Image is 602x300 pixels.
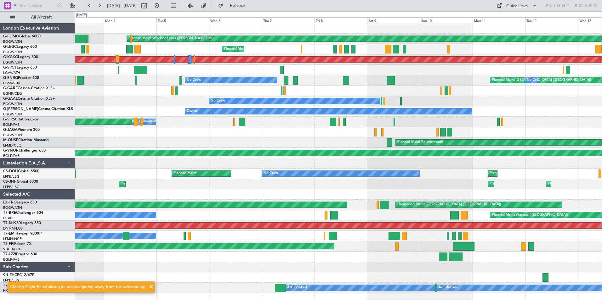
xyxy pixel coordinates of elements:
[3,118,15,121] span: G-SIRS
[3,66,37,69] a: G-SPCYLegacy 650
[3,35,19,38] span: G-FOMO
[132,117,158,126] div: A/C Unavailable
[3,97,55,101] a: G-GAALCessna Citation XLS+
[3,102,22,106] a: EGGW/LTN
[3,149,46,153] a: G-VNORChallenger 650
[3,236,22,241] a: LFMN/NCE
[3,226,23,231] a: DNMM/LOS
[3,107,38,111] span: G-[PERSON_NAME]
[3,112,22,117] a: EGGW/LTN
[3,211,43,215] a: T7-BREChallenger 604
[3,128,18,132] span: G-JAGA
[3,201,17,204] span: LX-TRO
[3,143,21,148] a: LFMD/CEQ
[3,81,20,86] a: EGSS/STN
[173,169,196,178] div: Planned Maint
[3,216,17,220] a: LTBA/ISL
[3,97,18,101] span: G-GAAL
[76,13,87,18] div: [DATE]
[107,3,137,8] span: [DATE] - [DATE]
[490,179,589,189] div: Planned Maint [GEOGRAPHIC_DATA] ([GEOGRAPHIC_DATA])
[3,174,20,179] a: LFPB/LBG
[224,3,251,8] span: Refresh
[3,118,39,121] a: G-SIRSCitation Excel
[156,17,209,23] div: Tue 5
[3,50,22,54] a: EGGW/LTN
[262,17,315,23] div: Thu 7
[3,211,16,215] span: T7-BRE
[287,283,307,292] div: A/C Booked
[490,169,589,178] div: Planned Maint [GEOGRAPHIC_DATA] ([GEOGRAPHIC_DATA])
[397,200,501,209] div: Unplanned Maint [GEOGRAPHIC_DATA] ([GEOGRAPHIC_DATA])
[104,17,156,23] div: Mon 4
[16,15,66,19] span: All Aircraft
[494,1,540,11] button: Quick Links
[3,122,20,127] a: EGLF/FAB
[3,242,14,246] span: T7-FFI
[506,3,528,9] div: Quick Links
[3,70,20,75] a: LGAV/ATH
[3,55,38,59] a: G-KGKGLegacy 600
[3,138,18,142] span: M-OUSE
[3,253,16,256] span: T7-LZZI
[492,210,568,220] div: Planned Maint Warsaw ([GEOGRAPHIC_DATA])
[187,75,201,85] div: No Crew
[121,179,220,189] div: Planned Maint [GEOGRAPHIC_DATA] ([GEOGRAPHIC_DATA])
[3,273,17,277] span: 9H-EHC
[3,201,37,204] a: LX-TROLegacy 650
[3,180,38,184] a: CS-JHHGlobal 6000
[3,91,22,96] a: EGNR/CEG
[3,221,21,225] span: T7-N1960
[3,138,49,142] a: M-OUSECitation Mustang
[3,45,17,49] span: G-LEGC
[3,60,22,65] a: EGGW/LTN
[3,232,15,236] span: T7-EMI
[3,180,17,184] span: CS-JHH
[264,169,278,178] div: No Crew
[3,253,37,256] a: T7-LZZIPraetor 600
[3,242,31,246] a: T7-FFIFalcon 7X
[439,283,458,292] div: A/C Booked
[492,75,591,85] div: Planned Maint [GEOGRAPHIC_DATA] ([GEOGRAPHIC_DATA])
[397,138,443,147] div: Planned Maint Bournemouth
[525,17,578,23] div: Tue 12
[3,185,20,189] a: LFPB/LBG
[187,107,197,116] div: Owner
[3,107,73,111] a: G-[PERSON_NAME]Cessna Citation XLS
[3,273,34,277] a: 9H-EHCPC12/47E
[3,247,22,252] a: VHHH/HKG
[3,86,55,90] a: G-GARECessna Citation XLS+
[3,76,18,80] span: G-ENRG
[3,169,18,173] span: CS-DOU
[3,149,19,153] span: G-VNOR
[215,1,253,11] button: Refresh
[3,153,20,158] a: EGLF/FAB
[473,17,525,23] div: Mon 11
[3,232,42,236] a: T7-EMIHawker 900XP
[420,17,473,23] div: Sun 10
[211,96,225,106] div: No Crew
[3,86,18,90] span: G-GARE
[7,12,68,22] button: All Aircraft
[128,34,213,43] div: Planned Maint Windsor Locks ([PERSON_NAME] Intl)
[3,35,41,38] a: G-FOMOGlobal 6000
[3,55,18,59] span: G-KGKG
[3,76,39,80] a: G-ENRGPraetor 600
[10,284,145,290] div: Closing Flight Panel since you are navigating away from the selected leg
[3,221,41,225] a: T7-N1960Legacy 650
[3,205,22,210] a: EGGW/LTN
[3,257,20,262] a: EGLF/FAB
[3,133,22,137] a: EGGW/LTN
[3,39,22,44] a: EGGW/LTN
[209,17,262,23] div: Wed 6
[3,128,40,132] a: G-JAGAPhenom 300
[367,17,420,23] div: Sat 9
[224,44,323,54] div: Planned Maint [GEOGRAPHIC_DATA] ([GEOGRAPHIC_DATA])
[315,17,367,23] div: Fri 8
[527,75,541,85] div: No Crew
[19,1,55,10] input: Trip Number
[51,17,104,23] div: Sun 3
[3,169,39,173] a: CS-DOUGlobal 6500
[3,45,37,49] a: G-LEGCLegacy 600
[3,66,17,69] span: G-SPCY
